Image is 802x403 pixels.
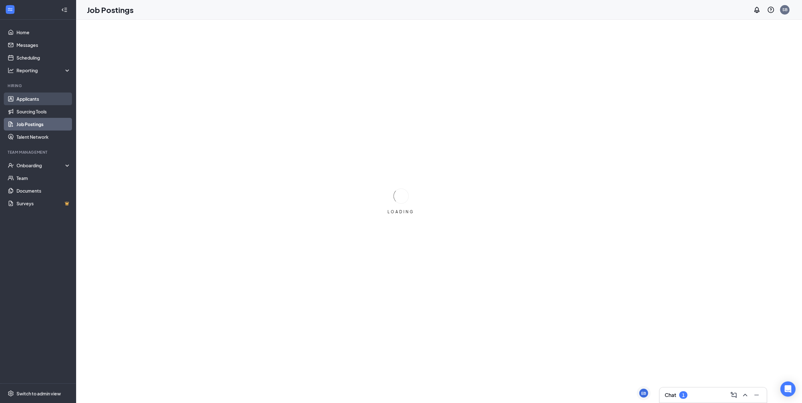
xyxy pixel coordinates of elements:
svg: Notifications [753,6,761,14]
svg: Minimize [753,391,760,399]
button: ComposeMessage [729,390,739,400]
div: Team Management [8,150,69,155]
a: Sourcing Tools [16,105,71,118]
div: Switch to admin view [16,390,61,397]
svg: WorkstreamLogo [7,6,13,13]
div: SB [782,7,787,12]
svg: UserCheck [8,162,14,169]
svg: QuestionInfo [767,6,775,14]
button: Minimize [752,390,762,400]
div: Onboarding [16,162,65,169]
button: ChevronUp [740,390,750,400]
a: Messages [16,39,71,51]
div: Open Intercom Messenger [780,381,796,397]
div: LOADING [385,209,417,214]
div: 1 [682,393,685,398]
a: Talent Network [16,131,71,143]
svg: ChevronUp [741,391,749,399]
div: EB [642,391,646,396]
a: Applicants [16,93,71,105]
h1: Job Postings [87,4,134,15]
a: Scheduling [16,51,71,64]
svg: Analysis [8,67,14,74]
svg: Collapse [61,7,68,13]
svg: Settings [8,390,14,397]
a: Team [16,172,71,184]
a: Job Postings [16,118,71,131]
div: Hiring [8,83,69,88]
a: Home [16,26,71,39]
svg: ComposeMessage [730,391,738,399]
div: Reporting [16,67,71,74]
a: SurveysCrown [16,197,71,210]
h3: Chat [665,392,676,399]
a: Documents [16,184,71,197]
